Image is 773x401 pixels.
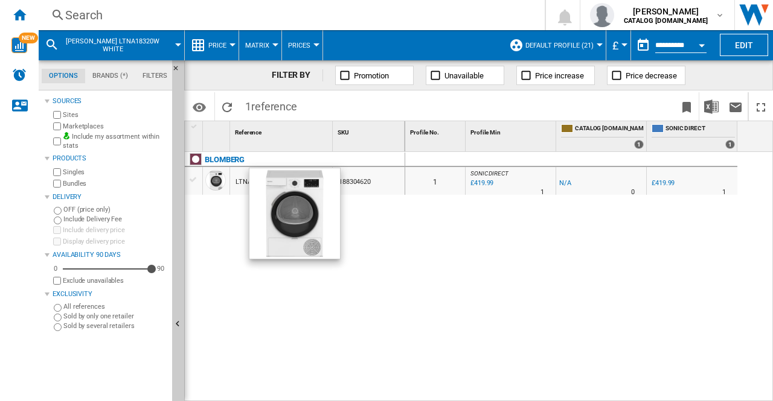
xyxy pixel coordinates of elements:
[233,121,332,140] div: Reference Sort None
[749,92,773,121] button: Maximize
[624,17,708,25] b: CATALOG [DOMAIN_NAME]
[63,312,167,321] label: Sold by only one retailer
[444,71,484,80] span: Unavailable
[53,250,167,260] div: Availability 90 Days
[53,289,167,299] div: Exclusivity
[205,153,245,167] div: Click to filter on that brand
[239,92,303,118] span: 1
[720,34,768,56] button: Edit
[649,121,737,151] div: SONIC DIRECT 1 offers sold by SONIC DIRECT
[470,170,508,177] span: SONIC DIRECT
[626,71,677,80] span: Price decrease
[53,180,61,188] input: Bundles
[191,30,233,60] div: Price
[64,30,173,60] button: [PERSON_NAME] LTNA18320W WHITE
[63,205,167,214] label: OFF (price only)
[187,96,211,118] button: Options
[408,121,465,140] div: Profile No. Sort None
[354,71,389,80] span: Promotion
[666,124,735,134] span: SONIC DIRECT
[335,121,405,140] div: SKU Sort None
[699,92,723,121] button: Download in Excel
[63,237,167,246] label: Display delivery price
[535,71,584,80] span: Price increase
[612,39,618,52] span: £
[675,92,699,121] button: Bookmark this report
[53,192,167,202] div: Delivery
[53,168,61,176] input: Singles
[272,69,323,81] div: FILTER BY
[525,42,594,49] span: Default profile (21)
[45,30,178,60] div: [PERSON_NAME] LTNA18320W WHITE
[53,226,61,234] input: Include delivery price
[54,323,62,331] input: Sold by several retailers
[236,168,297,196] div: LTNA18320W WHITE
[468,121,556,140] div: Sort None
[704,99,719,114] img: excel-24x24.png
[51,264,60,273] div: 0
[205,121,229,140] div: Sort None
[85,69,135,83] md-tab-item: Brands (*)
[540,186,544,198] div: Delivery Time : 1 day
[63,321,167,330] label: Sold by several retailers
[335,66,414,85] button: Promotion
[53,134,61,149] input: Include my assortment within stats
[575,124,644,134] span: CATALOG [DOMAIN_NAME]
[634,140,644,149] div: 1 offers sold by CATALOG BEKO.UK
[251,100,297,113] span: reference
[63,215,167,224] label: Include Delivery Fee
[606,30,631,60] md-menu: Currency
[410,129,439,136] span: Profile No.
[470,129,501,136] span: Profile Min
[235,129,261,136] span: Reference
[631,33,655,57] button: md-calendar
[63,179,167,188] label: Bundles
[215,92,239,121] button: Reload
[559,177,571,189] div: N/A
[42,69,85,83] md-tab-item: Options
[154,264,167,273] div: 90
[590,3,614,27] img: profile.jpg
[53,238,61,245] input: Display delivery price
[691,33,713,54] button: Open calendar
[652,179,675,187] div: £419.99
[233,121,332,140] div: Sort None
[335,121,405,140] div: Sort None
[63,110,167,119] label: Sites
[722,186,726,198] div: Delivery Time : 1 day
[64,37,161,53] span: BLOMBERG LTNA18320W WHITE
[63,132,167,151] label: Include my assortment within stats
[63,122,167,131] label: Marketplaces
[405,167,465,195] div: 1
[53,154,167,163] div: Products
[63,263,152,275] md-slider: Availability
[208,42,226,49] span: Price
[559,121,646,151] div: CATALOG [DOMAIN_NAME] 1 offers sold by CATALOG BEKO.UK
[53,122,61,130] input: Marketplaces
[288,30,316,60] button: Prices
[54,216,62,224] input: Include Delivery Fee
[288,42,310,49] span: Prices
[53,96,167,106] div: Sources
[11,37,27,53] img: wise-card.svg
[245,30,275,60] button: Matrix
[612,30,624,60] button: £
[65,7,513,24] div: Search
[63,302,167,311] label: All references
[135,69,175,83] md-tab-item: Filters
[19,33,38,43] span: NEW
[509,30,600,60] div: Default profile (21)
[469,177,493,189] div: Last updated : Thursday, 25 September 2025 12:13
[607,66,685,85] button: Price decrease
[631,186,635,198] div: Delivery Time : 0 day
[650,177,675,189] div: £419.99
[338,129,349,136] span: SKU
[63,168,167,177] label: Singles
[408,121,465,140] div: Sort None
[208,30,233,60] button: Price
[54,304,62,312] input: All references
